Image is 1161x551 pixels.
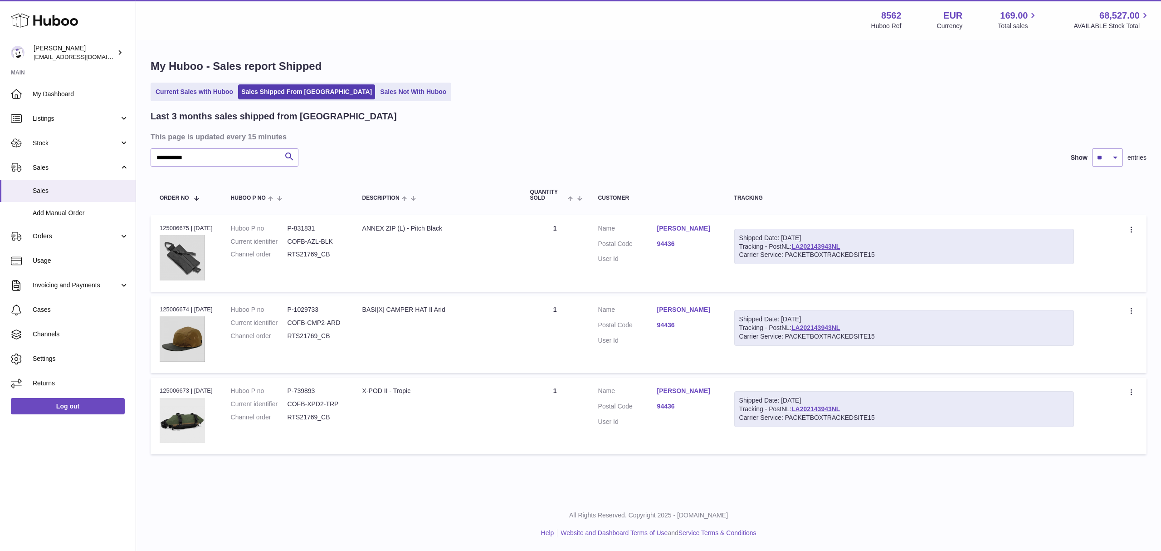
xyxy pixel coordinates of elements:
td: 1 [521,296,589,373]
strong: 8562 [881,10,902,22]
dd: RTS21769_CB [288,332,344,340]
div: X-POD II - Tropic [362,387,512,395]
dt: Postal Code [598,402,657,413]
td: 1 [521,215,589,292]
dt: Name [598,224,657,235]
h3: This page is updated every 15 minutes [151,132,1144,142]
a: 68,527.00 AVAILABLE Stock Total [1073,10,1150,30]
div: Customer [598,195,716,201]
span: Settings [33,354,129,363]
img: 85621699022735.png [160,235,205,280]
span: Description [362,195,400,201]
dt: Name [598,387,657,398]
div: Shipped Date: [DATE] [739,234,1069,242]
a: Log out [11,398,125,414]
label: Show [1071,153,1088,162]
a: [PERSON_NAME] [657,387,716,395]
span: Order No [160,195,189,201]
h1: My Huboo - Sales report Shipped [151,59,1146,74]
a: 94436 [657,402,716,411]
div: [PERSON_NAME] [34,44,115,61]
a: Current Sales with Huboo [152,84,236,99]
a: LA202143943NL [791,405,840,413]
span: Huboo P no [231,195,266,201]
img: 85621740514557.png [160,316,205,362]
span: entries [1127,153,1146,162]
div: Carrier Service: PACKETBOXTRACKEDSITE15 [739,413,1069,422]
div: Carrier Service: PACKETBOXTRACKEDSITE15 [739,251,1069,259]
span: Returns [33,379,129,388]
dt: Huboo P no [231,387,288,395]
dd: RTS21769_CB [288,250,344,259]
dd: P-1029733 [288,305,344,314]
div: Carrier Service: PACKETBOXTRACKEDSITE15 [739,332,1069,341]
dd: COFB-XPD2-TRP [288,400,344,408]
a: LA202143943NL [791,243,840,250]
span: Sales [33,163,119,172]
a: Sales Shipped From [GEOGRAPHIC_DATA] [238,84,375,99]
a: 94436 [657,240,716,248]
dt: Channel order [231,413,288,422]
div: Tracking - PostNL: [734,391,1074,427]
span: Sales [33,187,129,195]
dt: User Id [598,255,657,263]
strong: EUR [943,10,962,22]
dt: Current identifier [231,319,288,327]
div: ANNEX ZIP (L) - Pitch Black [362,224,512,233]
img: 85621689609871.png [160,398,205,443]
div: Huboo Ref [871,22,902,30]
dd: P-831831 [288,224,344,233]
dt: Postal Code [598,240,657,251]
div: BASI[X] CAMPER HAT II Arid [362,305,512,314]
span: Listings [33,114,119,123]
div: Tracking [734,195,1074,201]
li: and [557,529,756,537]
a: [PERSON_NAME] [657,305,716,314]
div: Tracking - PostNL: [734,229,1074,265]
span: Quantity Sold [530,189,566,201]
a: 169.00 Total sales [998,10,1038,30]
div: Shipped Date: [DATE] [739,315,1069,324]
dt: Channel order [231,250,288,259]
dt: Postal Code [598,321,657,332]
h2: Last 3 months sales shipped from [GEOGRAPHIC_DATA] [151,110,397,123]
dd: COFB-AZL-BLK [288,237,344,246]
div: 125006675 | [DATE] [160,224,213,232]
div: Tracking - PostNL: [734,310,1074,346]
span: My Dashboard [33,90,129,98]
div: Shipped Date: [DATE] [739,396,1069,405]
a: [PERSON_NAME] [657,224,716,233]
span: AVAILABLE Stock Total [1073,22,1150,30]
dt: Name [598,305,657,316]
dt: Channel order [231,332,288,340]
dd: COFB-CMP2-ARD [288,319,344,327]
p: All Rights Reserved. Copyright 2025 - [DOMAIN_NAME] [143,511,1154,520]
a: Service Terms & Conditions [678,529,756,536]
span: 68,527.00 [1099,10,1140,22]
td: 1 [521,378,589,454]
dt: User Id [598,336,657,345]
dt: User Id [598,418,657,426]
span: Total sales [998,22,1038,30]
span: Orders [33,232,119,241]
span: Invoicing and Payments [33,281,119,290]
img: internalAdmin-8562@internal.huboo.com [11,46,24,59]
span: Cases [33,305,129,314]
span: [EMAIL_ADDRESS][DOMAIN_NAME] [34,53,133,60]
dd: P-739893 [288,387,344,395]
dd: RTS21769_CB [288,413,344,422]
dt: Huboo P no [231,224,288,233]
span: Usage [33,256,129,265]
span: Stock [33,139,119,148]
a: Website and Dashboard Terms of Use [561,529,668,536]
dt: Current identifier [231,400,288,408]
span: Channels [33,330,129,339]
div: 125006673 | [DATE] [160,387,213,395]
span: 169.00 [1000,10,1028,22]
a: Sales Not With Huboo [377,84,449,99]
span: Add Manual Order [33,209,129,217]
div: Currency [937,22,963,30]
a: Help [541,529,554,536]
a: LA202143943NL [791,324,840,331]
a: 94436 [657,321,716,330]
